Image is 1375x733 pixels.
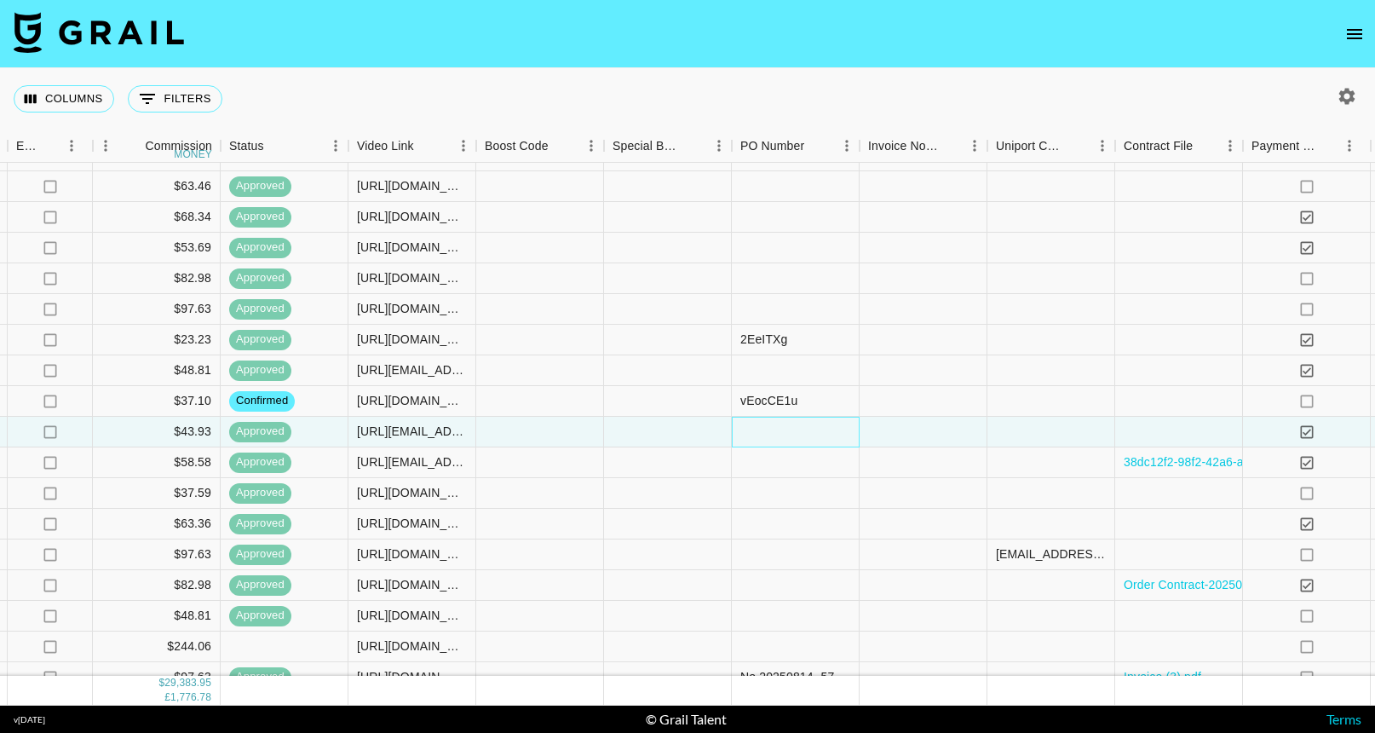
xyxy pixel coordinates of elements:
[357,392,467,409] div: https://www.tiktok.com/@urbaewinnie/video/7539712208100412694?lang=fr
[1318,134,1342,158] button: Sort
[357,484,467,501] div: https://www.tiktok.com/@itslianna.s/video/7535257763891383574
[145,130,212,163] div: Commission
[938,134,962,158] button: Sort
[93,478,221,509] div: $37.59
[229,669,291,685] span: approved
[229,577,291,593] span: approved
[229,608,291,624] span: approved
[229,454,291,470] span: approved
[549,134,572,158] button: Sort
[93,263,221,294] div: $82.98
[451,133,476,159] button: Menu
[93,447,221,478] div: $58.58
[93,540,221,570] div: $97.63
[1243,130,1371,163] div: Payment Sent
[14,12,184,53] img: Grail Talent
[16,130,40,163] div: Expenses: Remove Commission?
[682,134,706,158] button: Sort
[1066,134,1090,158] button: Sort
[357,545,467,563] div: https://www.instagram.com/reel/DNI8eABS5VU/
[578,133,604,159] button: Menu
[264,134,288,158] button: Sort
[868,130,938,163] div: Invoice Notes
[229,130,264,163] div: Status
[93,509,221,540] div: $63.36
[164,676,211,690] div: 29,383.95
[485,130,549,163] div: Boost Code
[229,209,291,225] span: approved
[1124,668,1201,685] a: Invoice (3).pdf
[357,515,467,532] div: https://www.tiktok.com/@trisytre/video/7536667453850471736?_r=1&_t=ZS-8yk1CRvhxup
[357,331,467,348] div: https://www.tiktok.com/@swiftmarket_/video/7533299793565584662
[357,576,467,593] div: https://www.tiktok.com/@urbaewinnie/video/7533572926617029911?lang=fr
[229,301,291,317] span: approved
[962,133,987,159] button: Menu
[229,516,291,532] span: approved
[357,130,414,163] div: Video Link
[229,393,295,409] span: confirmed
[229,424,291,440] span: approved
[93,417,221,447] div: $43.93
[357,638,467,655] div: https://www.tiktok.com/@x_ole4ka/video/7537953341603712261?_r=1&_t=ZM-8ypvilOzUUI
[740,668,850,685] div: No.20250814- 573411
[357,239,467,256] div: https://www.tiktok.com/@peaksons/video/7536325848274603286?_r=1&_t=ZN-8yiU8uTHIMo
[357,300,467,317] div: https://www.tiktok.com/@naarjesse/video/7537714835635670294?_r=1&_t=ZN-8yoob2wCLlW
[93,570,221,601] div: $82.98
[357,453,467,470] div: https://www.tiktok.com/@maryamshai.kh/video/7535935964103871757?_t=ZT-8ygfVoSws1n&_r=1
[1193,134,1217,158] button: Sort
[93,133,118,159] button: Menu
[357,607,467,624] div: https://www.tiktok.com/@sagethomass/video/7538471764918127927?_t=ZT-8ysIXK2gXb3&_r=1
[229,240,291,256] span: approved
[834,133,860,159] button: Menu
[1326,711,1361,727] a: Terms
[476,130,604,163] div: Boost Code
[357,668,467,685] div: https://www.tiktok.com/@itslianna.s/video/7537740692265651478?_r=1&_t=ZN-8yowfPmNfbK
[357,177,467,194] div: https://www.tiktok.com/@aliradfordd/video/7537772083330174230?_r=1&_t=ZN-8yp5Q7JP3Mk
[14,85,114,113] button: Select columns
[170,690,211,705] div: 1,776.78
[229,546,291,563] span: approved
[14,714,45,725] div: v [DATE]
[93,632,221,662] div: $244.06
[128,85,222,113] button: Show filters
[732,130,860,163] div: PO Number
[613,130,682,163] div: Special Booking Type
[93,294,221,325] div: $97.63
[229,362,291,378] span: approved
[174,149,212,159] div: money
[164,690,170,705] div: £
[1090,133,1115,159] button: Menu
[93,662,221,693] div: $97.63
[348,130,476,163] div: Video Link
[8,130,93,163] div: Expenses: Remove Commission?
[1338,17,1372,51] button: open drawer
[158,676,164,690] div: $
[604,130,732,163] div: Special Booking Type
[93,171,221,202] div: $63.46
[1337,133,1362,159] button: Menu
[706,133,732,159] button: Menu
[229,178,291,194] span: approved
[987,130,1115,163] div: Uniport Contact Email
[121,134,145,158] button: Sort
[40,134,64,158] button: Sort
[93,202,221,233] div: $68.34
[860,130,987,163] div: Invoice Notes
[59,133,84,159] button: Menu
[1251,130,1318,163] div: Payment Sent
[1124,576,1283,593] a: Order Contract-20250626.pdf
[996,545,1106,563] div: umgcreators@cobrand.com
[1124,130,1193,163] div: Contract File
[229,332,291,348] span: approved
[93,325,221,355] div: $23.23
[357,208,467,225] div: https://www.tiktok.com/@jungsanx/video/7533342784493784342?_r=1&_t=ZN-8yUn5iCNJIc
[996,130,1066,163] div: Uniport Contact Email
[740,392,797,409] div: vEocCE1u
[93,601,221,632] div: $48.81
[1115,130,1243,163] div: Contract File
[740,331,788,348] div: 2EeITXg
[221,130,348,163] div: Status
[93,386,221,417] div: $37.10
[229,270,291,286] span: approved
[357,269,467,286] div: https://www.tiktok.com/@naarjesse/video/7534424660205718806?_t=ZN-8yZkQWqIwfG&_r=1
